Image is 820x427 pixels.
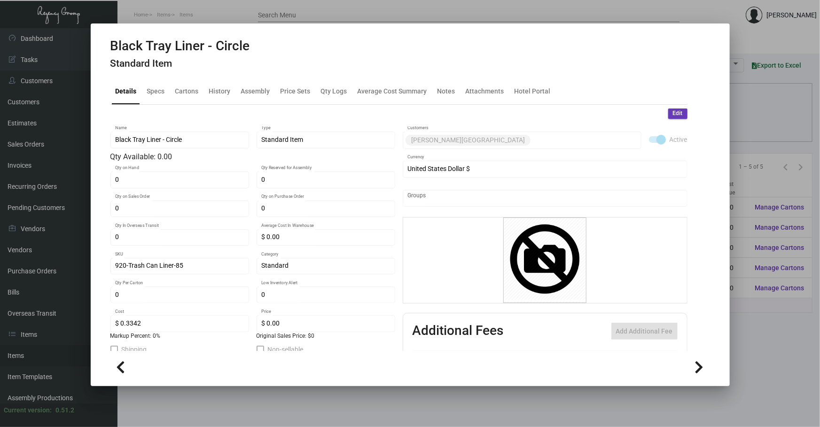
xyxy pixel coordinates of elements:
[358,86,427,96] div: Average Cost Summary
[668,109,687,119] button: Edit
[4,405,52,415] div: Current version:
[147,86,165,96] div: Specs
[437,86,455,96] div: Notes
[616,327,673,335] span: Add Additional Fee
[515,86,551,96] div: Hotel Portal
[110,38,250,54] h2: Black Tray Liner - Circle
[407,194,682,202] input: Add new..
[241,86,270,96] div: Assembly
[110,58,250,70] h4: Standard Item
[55,405,74,415] div: 0.51.2
[110,151,395,163] div: Qty Available: 0.00
[406,135,531,146] mat-chip: [PERSON_NAME][GEOGRAPHIC_DATA]
[611,323,678,340] button: Add Additional Fee
[532,136,636,144] input: Add new..
[466,86,504,96] div: Attachments
[116,86,137,96] div: Details
[209,86,231,96] div: History
[321,86,347,96] div: Qty Logs
[268,344,304,355] span: Non-sellable
[673,109,683,117] span: Edit
[122,344,147,355] span: Shipping
[670,134,687,145] span: Active
[175,86,199,96] div: Cartons
[281,86,311,96] div: Price Sets
[413,323,504,340] h2: Additional Fees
